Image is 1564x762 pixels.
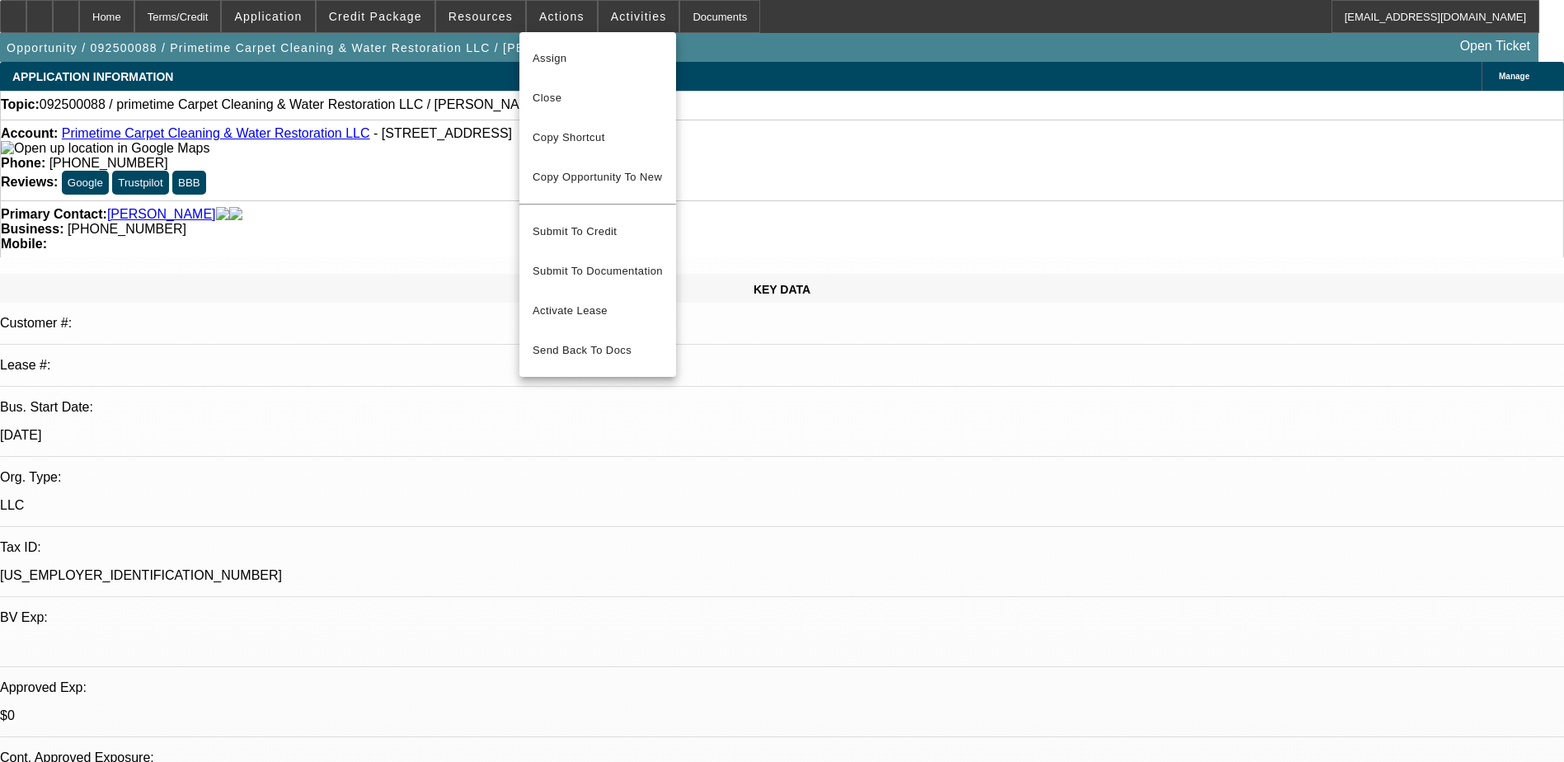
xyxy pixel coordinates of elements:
span: Assign [533,49,663,68]
span: Send Back To Docs [533,341,663,360]
span: Copy Opportunity To New [533,171,662,183]
span: Close [533,88,663,108]
span: Copy Shortcut [533,128,663,148]
span: Activate Lease [533,301,663,321]
span: Submit To Documentation [533,261,663,281]
span: Submit To Credit [533,222,663,242]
